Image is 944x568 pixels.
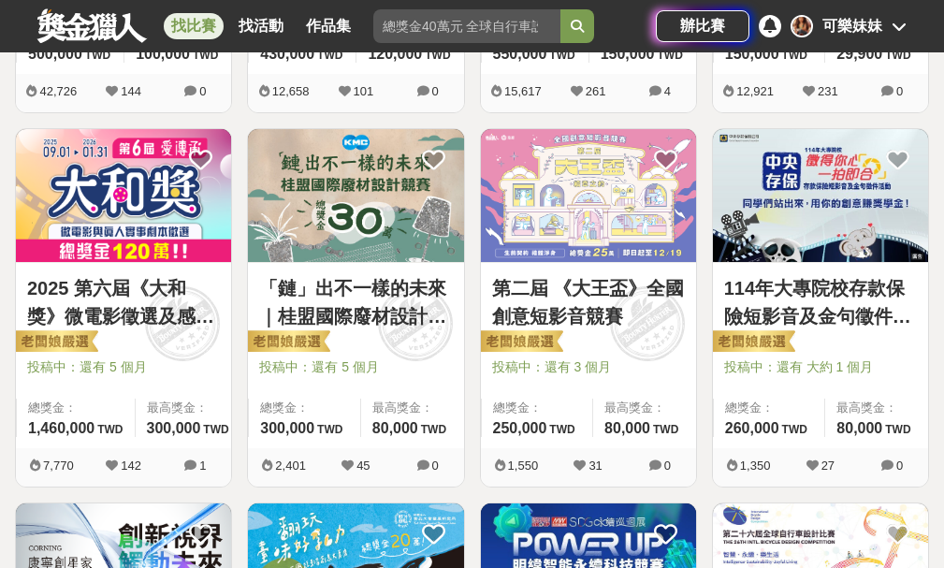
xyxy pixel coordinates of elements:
[39,84,77,98] span: 42,726
[664,84,671,98] span: 4
[493,420,547,436] span: 250,000
[713,129,928,262] img: Cover Image
[248,129,463,263] a: Cover Image
[709,329,795,356] img: 老闆娘嚴選
[231,13,291,39] a: 找活動
[725,46,779,62] span: 150,000
[601,46,655,62] span: 150,000
[725,420,779,436] span: 260,000
[356,459,370,473] span: 45
[492,274,685,330] a: 第二屆 《大王盃》全國創意短影音競賽
[27,274,220,330] a: 2025 第六屆《大和獎》微電影徵選及感人實事分享
[724,274,917,330] a: 114年大專院校存款保險短影音及金句徵件活動
[508,459,539,473] span: 1,550
[259,274,452,330] a: 「鏈」出不一樣的未來｜桂盟國際廢材設計競賽
[43,459,74,473] span: 7,770
[792,17,811,36] img: Avatar
[896,459,903,473] span: 0
[260,420,314,436] span: 300,000
[199,459,206,473] span: 1
[373,9,560,43] input: 總獎金40萬元 全球自行車設計比賽
[260,46,314,62] span: 430,000
[27,357,220,377] span: 投稿中：還有 5 個月
[740,459,771,473] span: 1,350
[818,84,838,98] span: 231
[836,420,882,436] span: 80,000
[317,423,342,436] span: TWD
[164,13,224,39] a: 找比賽
[604,399,685,417] span: 最高獎金：
[885,423,910,436] span: TWD
[504,84,542,98] span: 15,617
[28,399,123,417] span: 總獎金：
[260,399,349,417] span: 總獎金：
[275,459,306,473] span: 2,401
[248,129,463,262] img: Cover Image
[272,84,310,98] span: 12,658
[259,357,452,377] span: 投稿中：還有 5 個月
[147,420,201,436] span: 300,000
[885,49,910,62] span: TWD
[147,399,229,417] span: 最高獎金：
[822,15,882,37] div: 可樂妹妹
[85,49,110,62] span: TWD
[425,49,450,62] span: TWD
[724,357,917,377] span: 投稿中：還有 大約 1 個月
[121,84,141,98] span: 144
[372,420,418,436] span: 80,000
[421,423,446,436] span: TWD
[298,13,358,39] a: 作品集
[432,459,439,473] span: 0
[372,399,453,417] span: 最高獎金：
[97,423,123,436] span: TWD
[28,46,82,62] span: 500,000
[736,84,774,98] span: 12,921
[193,49,218,62] span: TWD
[477,329,563,356] img: 老闆娘嚴選
[368,46,422,62] span: 120,000
[588,459,602,473] span: 31
[653,423,678,436] span: TWD
[656,10,749,42] a: 辦比賽
[317,49,342,62] span: TWD
[481,129,696,262] img: Cover Image
[604,420,650,436] span: 80,000
[586,84,606,98] span: 261
[549,423,574,436] span: TWD
[725,399,814,417] span: 總獎金：
[821,459,835,473] span: 27
[896,84,903,98] span: 0
[836,46,882,62] span: 29,900
[481,129,696,263] a: Cover Image
[782,49,807,62] span: TWD
[121,459,141,473] span: 142
[354,84,374,98] span: 101
[28,420,94,436] span: 1,460,000
[549,49,574,62] span: TWD
[836,399,917,417] span: 最高獎金：
[664,459,671,473] span: 0
[244,329,330,356] img: 老闆娘嚴選
[782,423,807,436] span: TWD
[713,129,928,263] a: Cover Image
[657,49,682,62] span: TWD
[203,423,228,436] span: TWD
[16,129,231,263] a: Cover Image
[432,84,439,98] span: 0
[136,46,190,62] span: 100,000
[493,46,547,62] span: 550,000
[12,329,98,356] img: 老闆娘嚴選
[492,357,685,377] span: 投稿中：還有 3 個月
[16,129,231,262] img: Cover Image
[493,399,582,417] span: 總獎金：
[199,84,206,98] span: 0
